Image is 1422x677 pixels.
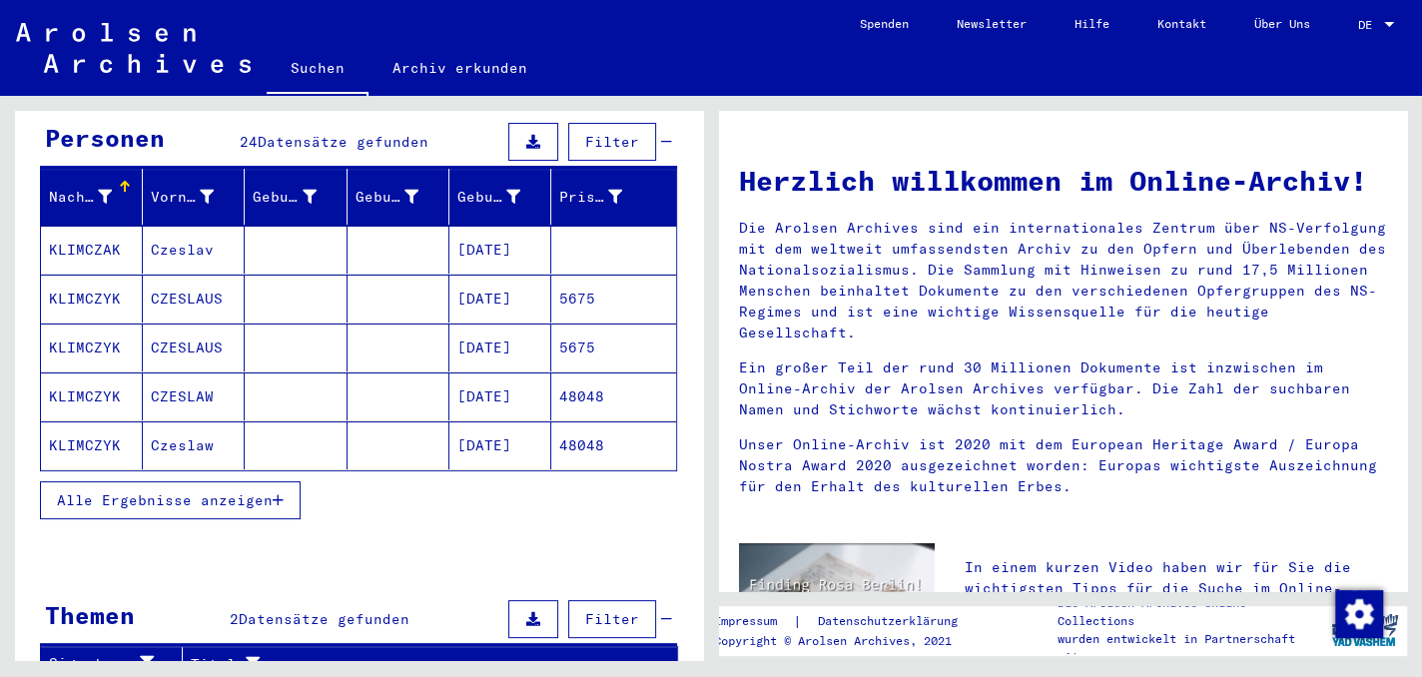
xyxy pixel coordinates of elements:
mat-cell: KLIMCZYK [41,275,143,323]
mat-cell: KLIMCZAK [41,226,143,274]
p: Unser Online-Archiv ist 2020 mit dem European Heritage Award / Europa Nostra Award 2020 ausgezeic... [739,434,1387,497]
span: Filter [585,133,639,151]
mat-header-cell: Geburtsdatum [449,169,551,225]
mat-cell: [DATE] [449,372,551,420]
mat-cell: [DATE] [449,275,551,323]
mat-header-cell: Prisoner # [551,169,676,225]
mat-cell: [DATE] [449,421,551,469]
mat-cell: KLIMCZYK [41,372,143,420]
mat-cell: 48048 [551,421,676,469]
div: Geburt‏ [355,187,418,208]
div: Signature [49,653,157,674]
mat-cell: Czeslaw [143,421,245,469]
div: Geburtsname [253,187,316,208]
div: | [714,611,982,632]
mat-cell: [DATE] [449,226,551,274]
button: Filter [568,123,656,161]
div: Geburt‏ [355,181,448,213]
mat-cell: KLIMCZYK [41,421,143,469]
p: Die Arolsen Archives sind ein internationales Zentrum über NS-Verfolgung mit dem weltweit umfasse... [739,218,1387,343]
div: Nachname [49,187,112,208]
a: Datenschutzerklärung [802,611,982,632]
mat-header-cell: Nachname [41,169,143,225]
a: Suchen [267,44,368,96]
div: Titel [191,654,628,675]
span: Filter [585,610,639,628]
a: Archiv erkunden [368,44,551,92]
div: Prisoner # [559,187,622,208]
img: Arolsen_neg.svg [16,23,251,73]
div: Nachname [49,181,142,213]
mat-header-cell: Geburt‏ [348,169,449,225]
div: Geburtsdatum [457,187,520,208]
img: Zustimmung ändern [1335,590,1383,638]
h1: Herzlich willkommen im Online-Archiv! [739,160,1387,202]
span: DE [1358,18,1380,32]
div: Prisoner # [559,181,652,213]
img: video.jpg [739,543,935,650]
mat-cell: CZESLAUS [143,275,245,323]
mat-cell: 48048 [551,372,676,420]
mat-cell: CZESLAUS [143,324,245,371]
img: yv_logo.png [1327,605,1402,655]
div: Personen [45,120,165,156]
span: 2 [230,610,239,628]
div: Themen [45,597,135,633]
a: Impressum [714,611,793,632]
div: Geburtsname [253,181,346,213]
span: Datensätze gefunden [258,133,428,151]
p: Die Arolsen Archives Online-Collections [1058,594,1321,630]
span: 24 [240,133,258,151]
p: wurden entwickelt in Partnerschaft mit [1058,630,1321,666]
mat-header-cell: Geburtsname [245,169,347,225]
mat-cell: KLIMCZYK [41,324,143,371]
span: Alle Ergebnisse anzeigen [57,491,273,509]
mat-cell: 5675 [551,275,676,323]
mat-cell: CZESLAW [143,372,245,420]
mat-cell: [DATE] [449,324,551,371]
button: Filter [568,600,656,638]
div: Vorname [151,187,214,208]
p: Copyright © Arolsen Archives, 2021 [714,632,982,650]
span: Datensätze gefunden [239,610,409,628]
mat-header-cell: Vorname [143,169,245,225]
mat-cell: 5675 [551,324,676,371]
p: Ein großer Teil der rund 30 Millionen Dokumente ist inzwischen im Online-Archiv der Arolsen Archi... [739,357,1387,420]
div: Zustimmung ändern [1334,589,1382,637]
button: Alle Ergebnisse anzeigen [40,481,301,519]
mat-cell: Czeslav [143,226,245,274]
p: In einem kurzen Video haben wir für Sie die wichtigsten Tipps für die Suche im Online-Archiv zusa... [965,557,1387,620]
div: Geburtsdatum [457,181,550,213]
div: Vorname [151,181,244,213]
